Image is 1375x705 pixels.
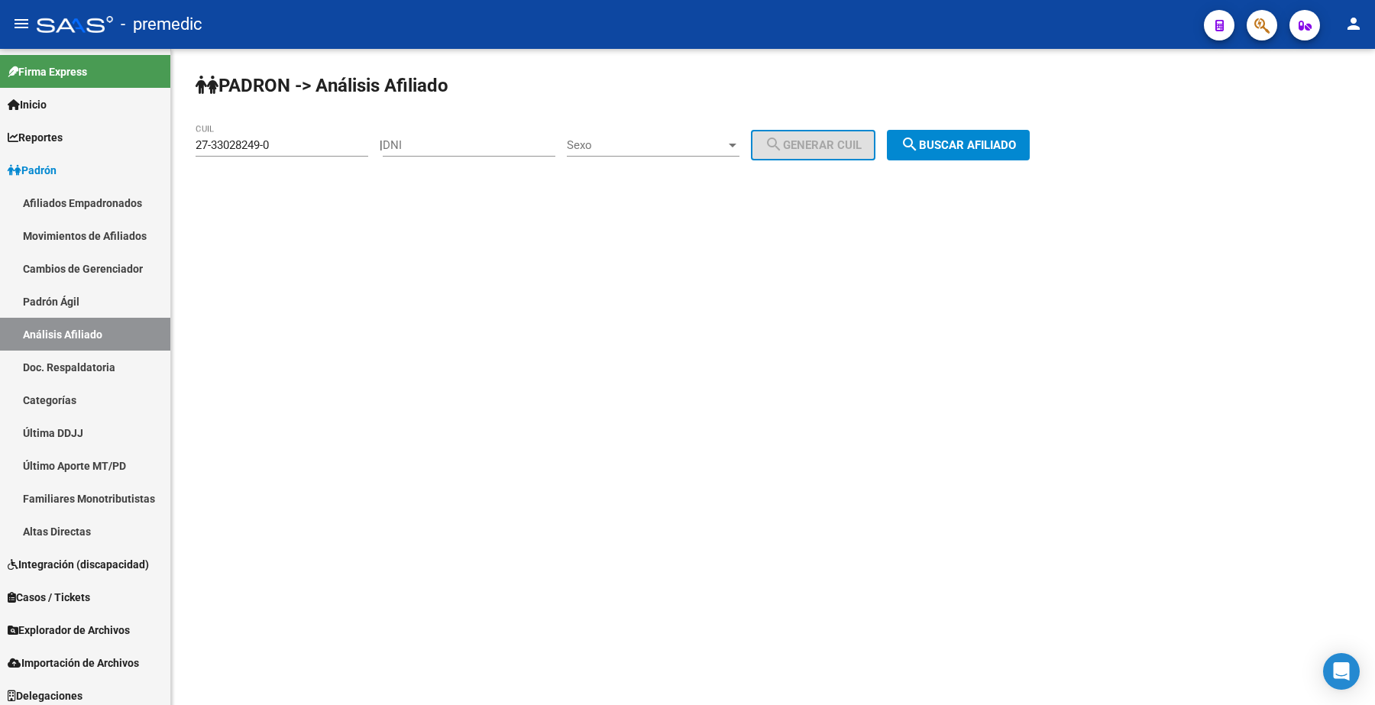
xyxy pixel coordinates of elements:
span: Delegaciones [8,687,82,704]
span: Inicio [8,96,47,113]
mat-icon: menu [12,15,31,33]
span: Casos / Tickets [8,589,90,606]
div: Open Intercom Messenger [1323,653,1360,690]
div: | [380,138,887,152]
mat-icon: person [1344,15,1363,33]
span: Reportes [8,129,63,146]
span: Explorador de Archivos [8,622,130,639]
span: Generar CUIL [765,138,862,152]
span: Sexo [567,138,726,152]
span: - premedic [121,8,202,41]
span: Buscar afiliado [901,138,1016,152]
span: Firma Express [8,63,87,80]
span: Integración (discapacidad) [8,556,149,573]
mat-icon: search [901,135,919,154]
span: Padrón [8,162,57,179]
mat-icon: search [765,135,783,154]
button: Generar CUIL [751,130,875,160]
strong: PADRON -> Análisis Afiliado [196,75,448,96]
span: Importación de Archivos [8,655,139,671]
button: Buscar afiliado [887,130,1030,160]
